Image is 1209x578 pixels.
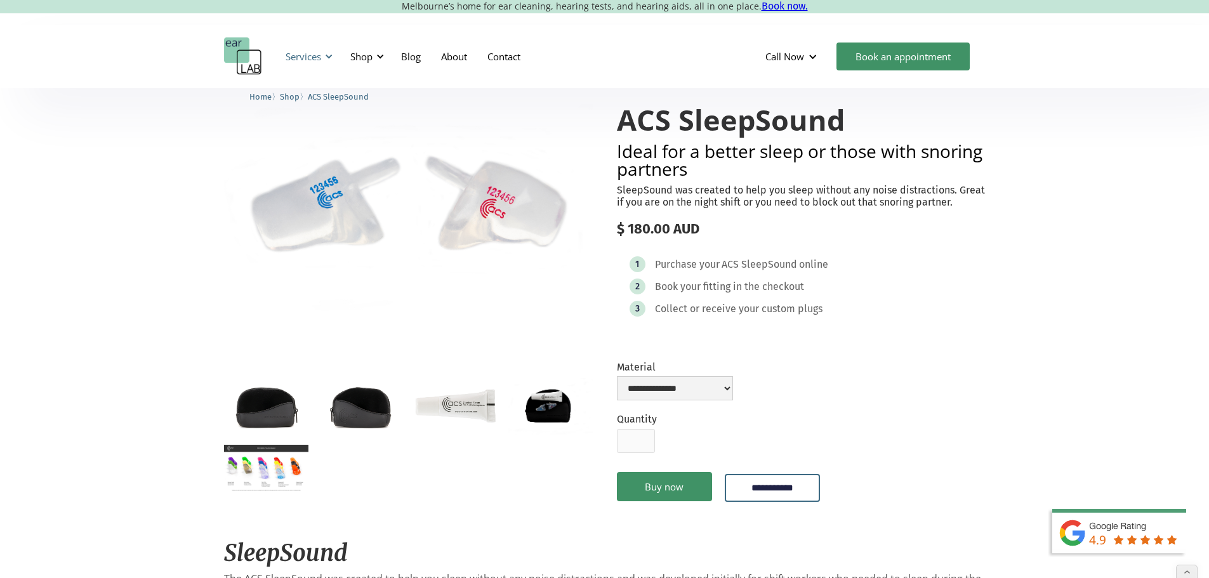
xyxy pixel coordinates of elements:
span: ACS SleepSound [308,92,369,102]
div: $ 180.00 AUD [617,221,986,237]
h2: Ideal for a better sleep or those with snoring partners [617,142,986,178]
div: Call Now [755,37,830,76]
h1: ACS SleepSound [617,104,986,136]
a: About [431,38,477,75]
div: ACS SleepSound [722,258,797,271]
label: Quantity [617,413,657,425]
a: open lightbox [224,79,593,334]
a: ACS SleepSound [308,90,369,102]
li: 〉 [249,90,280,103]
div: online [799,258,828,271]
li: 〉 [280,90,308,103]
div: Services [286,50,321,63]
a: Buy now [617,472,712,501]
div: Call Now [765,50,804,63]
div: 1 [635,259,639,269]
img: ACS SleepSound [224,79,593,334]
div: Book your fitting in the checkout [655,280,804,293]
span: Shop [280,92,300,102]
div: 2 [635,282,640,291]
a: Book an appointment [836,43,970,70]
div: Shop [343,37,388,76]
span: Home [249,92,272,102]
a: Blog [391,38,431,75]
a: open lightbox [413,378,498,434]
a: open lightbox [224,445,308,492]
div: Shop [350,50,373,63]
div: Collect or receive your custom plugs [655,303,823,315]
a: open lightbox [224,378,308,434]
div: Purchase your [655,258,720,271]
div: Services [278,37,336,76]
a: Home [249,90,272,102]
p: SleepSound was created to help you sleep without any noise distractions. Great if you are on the ... [617,184,986,208]
a: Shop [280,90,300,102]
a: open lightbox [508,378,592,435]
div: 3 [635,304,640,313]
em: SleepSound [224,539,348,567]
label: Material [617,361,733,373]
a: Contact [477,38,531,75]
a: home [224,37,262,76]
a: open lightbox [319,378,403,434]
